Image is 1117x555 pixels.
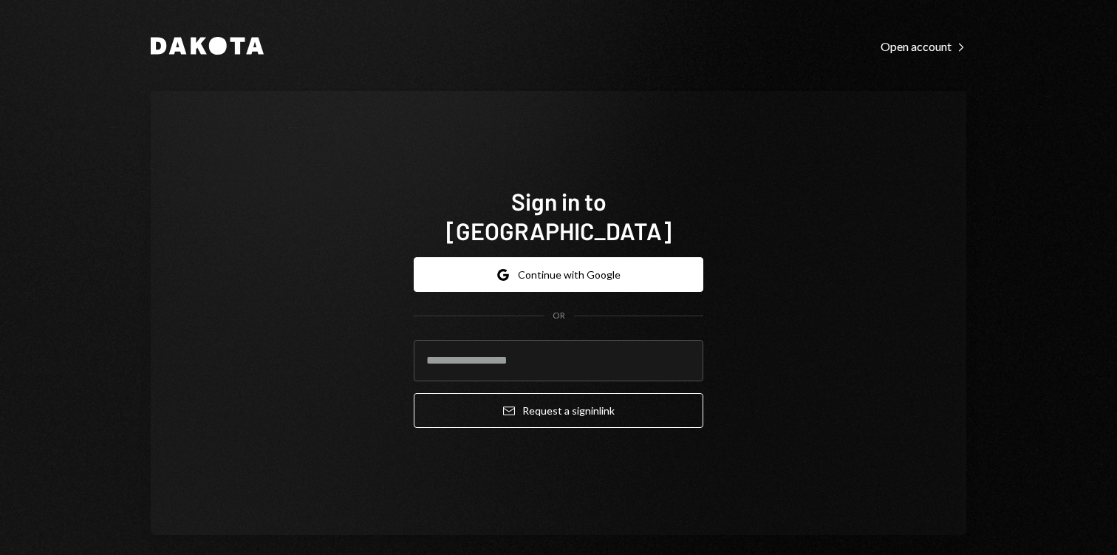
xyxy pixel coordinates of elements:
[553,310,565,322] div: OR
[414,186,703,245] h1: Sign in to [GEOGRAPHIC_DATA]
[414,257,703,292] button: Continue with Google
[414,393,703,428] button: Request a signinlink
[881,39,966,54] div: Open account
[881,38,966,54] a: Open account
